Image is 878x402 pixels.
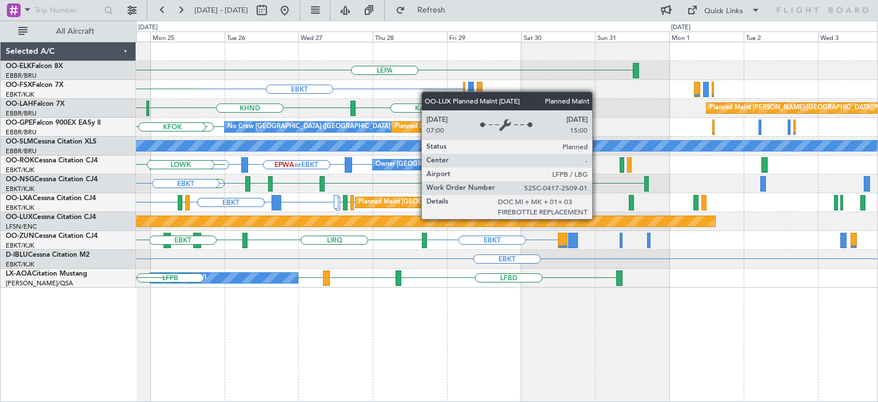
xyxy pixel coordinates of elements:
[6,233,98,240] a: OO-ZUNCessna Citation CJ4
[6,204,34,212] a: EBKT/KJK
[704,6,743,17] div: Quick Links
[298,31,373,42] div: Wed 27
[376,156,530,173] div: Owner [GEOGRAPHIC_DATA]-[GEOGRAPHIC_DATA]
[6,82,32,89] span: OO-FSX
[6,157,98,164] a: OO-ROKCessna Citation CJ4
[681,1,766,19] button: Quick Links
[373,31,447,42] div: Thu 28
[35,2,101,19] input: Trip Number
[6,63,63,70] a: OO-ELKFalcon 8X
[138,23,158,33] div: [DATE]
[6,101,33,108] span: OO-LAH
[521,31,596,42] div: Sat 30
[6,252,28,258] span: D-IBLU
[6,176,98,183] a: OO-NSGCessna Citation CJ4
[6,270,87,277] a: LX-AOACitation Mustang
[6,120,33,126] span: OO-GPE
[394,118,601,136] div: Planned Maint [GEOGRAPHIC_DATA] ([GEOGRAPHIC_DATA] National)
[6,252,90,258] a: D-IBLUCessna Citation M2
[225,31,299,42] div: Tue 26
[6,233,34,240] span: OO-ZUN
[6,195,96,202] a: OO-LXACessna Citation CJ4
[595,31,669,42] div: Sun 31
[744,31,818,42] div: Tue 2
[6,101,65,108] a: OO-LAHFalcon 7X
[6,222,37,231] a: LFSN/ENC
[6,71,37,80] a: EBBR/BRU
[6,138,33,145] span: OO-SLM
[6,176,34,183] span: OO-NSG
[6,109,37,118] a: EBBR/BRU
[6,120,101,126] a: OO-GPEFalcon 900EX EASy II
[358,194,565,211] div: Planned Maint [GEOGRAPHIC_DATA] ([GEOGRAPHIC_DATA] National)
[194,5,248,15] span: [DATE] - [DATE]
[390,1,459,19] button: Refresh
[669,31,744,42] div: Mon 1
[6,128,37,137] a: EBBR/BRU
[6,270,32,277] span: LX-AOA
[6,157,34,164] span: OO-ROK
[150,31,225,42] div: Mon 25
[6,279,73,288] a: [PERSON_NAME]/QSA
[30,27,121,35] span: All Aircraft
[408,6,456,14] span: Refresh
[6,138,97,145] a: OO-SLMCessna Citation XLS
[6,214,96,221] a: OO-LUXCessna Citation CJ4
[13,22,124,41] button: All Aircraft
[6,260,34,269] a: EBKT/KJK
[6,147,37,156] a: EBBR/BRU
[228,118,419,136] div: No Crew [GEOGRAPHIC_DATA] ([GEOGRAPHIC_DATA] National)
[6,214,33,221] span: OO-LUX
[6,166,34,174] a: EBKT/KJK
[6,185,34,193] a: EBKT/KJK
[6,241,34,250] a: EBKT/KJK
[6,90,34,99] a: EBKT/KJK
[6,82,63,89] a: OO-FSXFalcon 7X
[447,31,521,42] div: Fri 29
[6,63,31,70] span: OO-ELK
[6,195,33,202] span: OO-LXA
[671,23,691,33] div: [DATE]
[153,269,206,286] div: No Crew Sabadell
